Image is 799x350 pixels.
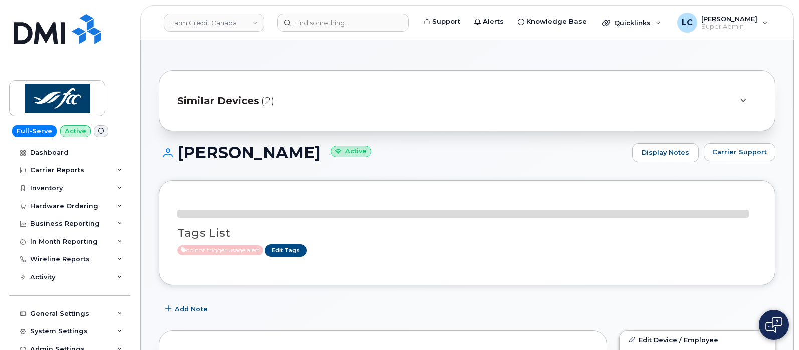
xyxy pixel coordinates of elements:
[704,143,775,161] button: Carrier Support
[177,245,263,255] span: Active
[765,317,782,333] img: Open chat
[632,143,699,162] a: Display Notes
[265,244,307,257] a: Edit Tags
[159,144,627,161] h1: [PERSON_NAME]
[712,147,767,157] span: Carrier Support
[159,300,216,318] button: Add Note
[261,94,274,108] span: (2)
[177,94,259,108] span: Similar Devices
[620,331,775,349] a: Edit Device / Employee
[331,146,371,157] small: Active
[175,304,208,314] span: Add Note
[177,227,757,239] h3: Tags List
